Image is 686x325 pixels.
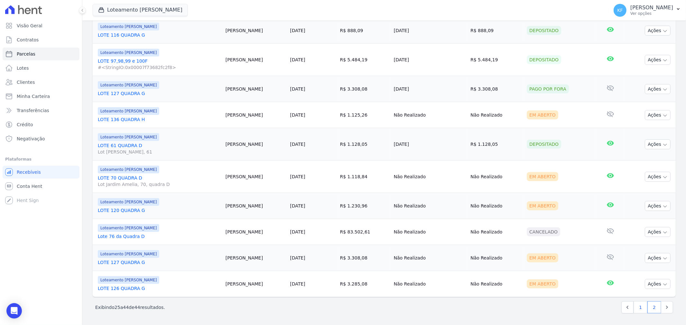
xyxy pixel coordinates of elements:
span: Loteamento [PERSON_NAME] [98,107,159,115]
div: Depositado [527,140,561,149]
a: Conta Hent [3,180,79,193]
td: Não Realizado [391,245,468,271]
span: 44 [123,305,129,310]
a: 2 [647,301,661,313]
button: Ações [645,227,671,237]
span: Loteamento [PERSON_NAME] [98,198,159,206]
span: Conta Hent [17,183,42,189]
a: [DATE] [290,112,305,118]
div: Em Aberto [527,279,558,288]
div: Pago por fora [527,84,569,93]
span: Crédito [17,121,33,128]
div: Depositado [527,26,561,35]
button: Ações [645,279,671,289]
button: KF [PERSON_NAME] Ver opções [608,1,686,19]
span: Loteamento [PERSON_NAME] [98,276,159,284]
td: [DATE] [391,44,468,76]
span: Negativação [17,136,45,142]
td: [PERSON_NAME] [223,44,288,76]
button: Ações [645,201,671,211]
a: [DATE] [290,28,305,33]
td: Não Realizado [468,245,524,271]
span: Lotes [17,65,29,71]
p: Ver opções [630,11,673,16]
a: LOTE 120 QUADRA G [98,207,220,214]
button: Loteamento [PERSON_NAME] [93,4,188,16]
td: R$ 888,09 [337,18,391,44]
td: R$ 3.308,08 [337,245,391,271]
a: [DATE] [290,86,305,92]
td: R$ 3.308,08 [337,76,391,102]
td: R$ 5.484,19 [468,44,524,76]
td: [PERSON_NAME] [223,76,288,102]
a: Next [661,301,673,313]
span: KF [617,8,623,13]
span: 44 [134,305,140,310]
span: 25 [114,305,120,310]
a: Lotes [3,62,79,75]
td: [PERSON_NAME] [223,161,288,193]
td: [PERSON_NAME] [223,18,288,44]
td: Não Realizado [391,193,468,219]
p: Exibindo a de resultados. [95,304,165,311]
td: Não Realizado [391,102,468,128]
td: Não Realizado [391,161,468,193]
a: LOTE 97,98,99 e 100F#<StringIO:0x00007f73682fc2f8> [98,58,220,71]
td: R$ 5.484,19 [337,44,391,76]
div: Em Aberto [527,253,558,262]
a: Lote 76 da Quadra D [98,233,220,240]
span: Transferências [17,107,49,114]
td: R$ 3.308,08 [468,76,524,102]
a: [DATE] [290,57,305,62]
button: Ações [645,84,671,94]
td: R$ 1.230,96 [337,193,391,219]
a: Crédito [3,118,79,131]
span: Loteamento [PERSON_NAME] [98,166,159,173]
td: [DATE] [391,76,468,102]
a: LOTE 127 QUADRA G [98,90,220,97]
td: [PERSON_NAME] [223,245,288,271]
td: Não Realizado [468,271,524,297]
a: [DATE] [290,174,305,179]
td: Não Realizado [468,102,524,128]
span: Clientes [17,79,35,85]
span: Loteamento [PERSON_NAME] [98,81,159,89]
td: Não Realizado [468,219,524,245]
a: [DATE] [290,281,305,286]
a: Recebíveis [3,166,79,179]
td: R$ 1.125,26 [337,102,391,128]
div: Open Intercom Messenger [6,303,22,319]
span: Loteamento [PERSON_NAME] [98,23,159,31]
a: LOTE 116 QUADRA G [98,32,220,38]
button: Ações [645,26,671,36]
td: [DATE] [391,18,468,44]
span: Minha Carteira [17,93,50,100]
div: Em Aberto [527,172,558,181]
a: Previous [621,301,634,313]
div: Em Aberto [527,110,558,119]
button: Ações [645,172,671,182]
span: Parcelas [17,51,35,57]
td: R$ 3.285,08 [337,271,391,297]
a: Clientes [3,76,79,89]
a: 1 [634,301,647,313]
p: [PERSON_NAME] [630,4,673,11]
a: [DATE] [290,203,305,208]
a: Contratos [3,33,79,46]
td: [PERSON_NAME] [223,271,288,297]
a: LOTE 127 QUADRA G [98,259,220,266]
button: Ações [645,55,671,65]
td: [PERSON_NAME] [223,102,288,128]
a: [DATE] [290,142,305,147]
a: Visão Geral [3,19,79,32]
span: Loteamento [PERSON_NAME] [98,133,159,141]
td: [DATE] [391,128,468,161]
td: Não Realizado [391,219,468,245]
a: [DATE] [290,255,305,260]
td: Não Realizado [391,271,468,297]
td: Não Realizado [468,161,524,193]
button: Ações [645,110,671,120]
div: Em Aberto [527,201,558,210]
span: Contratos [17,37,39,43]
a: Parcelas [3,48,79,60]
